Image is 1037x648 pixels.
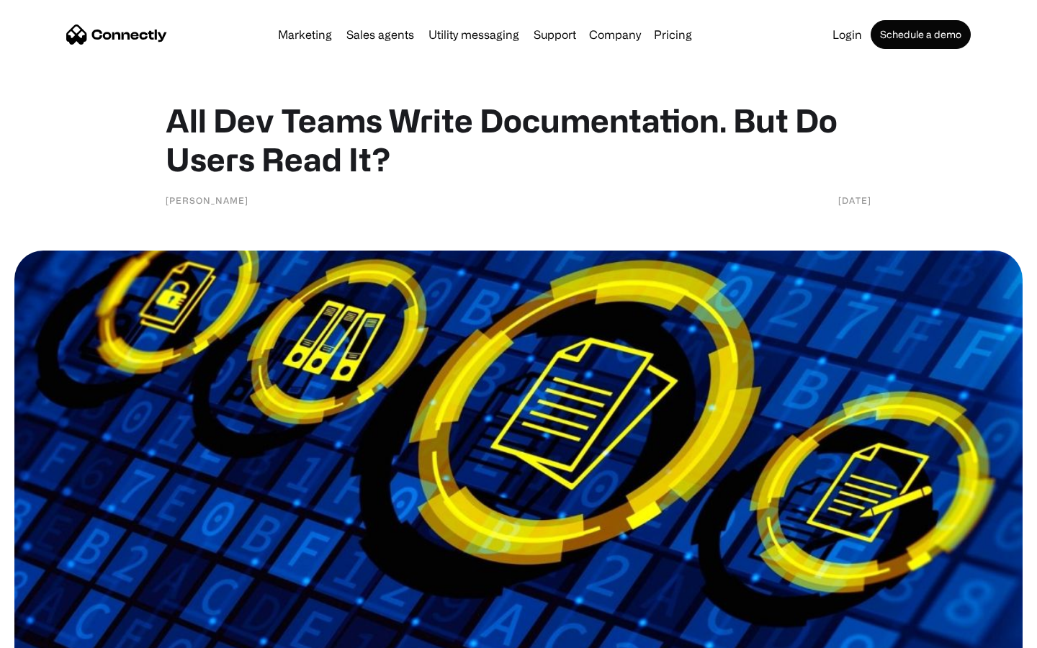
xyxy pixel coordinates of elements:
[272,29,338,40] a: Marketing
[341,29,420,40] a: Sales agents
[589,24,641,45] div: Company
[648,29,698,40] a: Pricing
[29,623,86,643] ul: Language list
[838,193,871,207] div: [DATE]
[166,101,871,179] h1: All Dev Teams Write Documentation. But Do Users Read It?
[871,20,971,49] a: Schedule a demo
[827,29,868,40] a: Login
[528,29,582,40] a: Support
[166,193,248,207] div: [PERSON_NAME]
[14,623,86,643] aside: Language selected: English
[423,29,525,40] a: Utility messaging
